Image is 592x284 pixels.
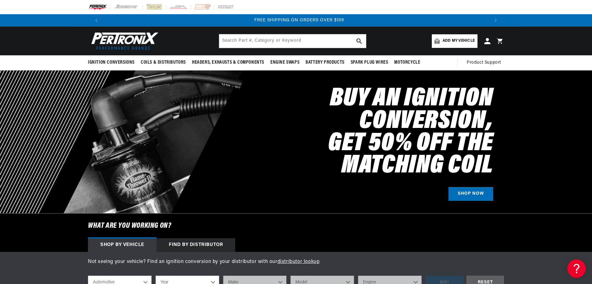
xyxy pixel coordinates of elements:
[88,55,138,70] summary: Ignition Conversions
[351,59,388,66] span: Spark Plug Wires
[88,238,156,252] div: Shop by vehicle
[432,34,477,48] a: Add my vehicle
[467,59,501,66] span: Product Support
[106,17,493,24] div: Announcement
[138,55,189,70] summary: Coils & Distributors
[270,59,299,66] span: Engine Swaps
[277,259,320,264] a: distributor lookup
[306,59,344,66] span: Battery Products
[443,38,475,44] span: Add my vehicle
[352,34,366,48] button: search button
[88,258,504,266] p: Not seeing your vehicle? Find an ignition conversion by your distributor with our
[448,187,493,201] a: SHOP NOW
[267,55,302,70] summary: Engine Swaps
[229,88,493,177] h2: Buy an Ignition Conversion, Get 50% off the Matching Coil
[192,59,264,66] span: Headers, Exhausts & Components
[90,14,102,27] button: Translation missing: en.sections.announcements.previous_announcement
[391,55,423,70] summary: Motorcycle
[219,34,366,48] input: Search Part #, Category or Keyword
[73,214,519,238] h6: What are you working on?
[73,14,519,27] slideshow-component: Translation missing: en.sections.announcements.announcement_bar
[156,238,235,252] div: Find by Distributor
[467,55,504,70] summary: Product Support
[254,18,344,23] span: FREE SHIPPING ON ORDERS OVER $109
[490,14,502,27] button: Translation missing: en.sections.announcements.next_announcement
[88,59,135,66] span: Ignition Conversions
[302,55,348,70] summary: Battery Products
[394,59,420,66] span: Motorcycle
[141,59,186,66] span: Coils & Distributors
[106,17,493,24] div: 3 of 3
[348,55,391,70] summary: Spark Plug Wires
[88,30,159,52] img: Pertronix
[189,55,267,70] summary: Headers, Exhausts & Components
